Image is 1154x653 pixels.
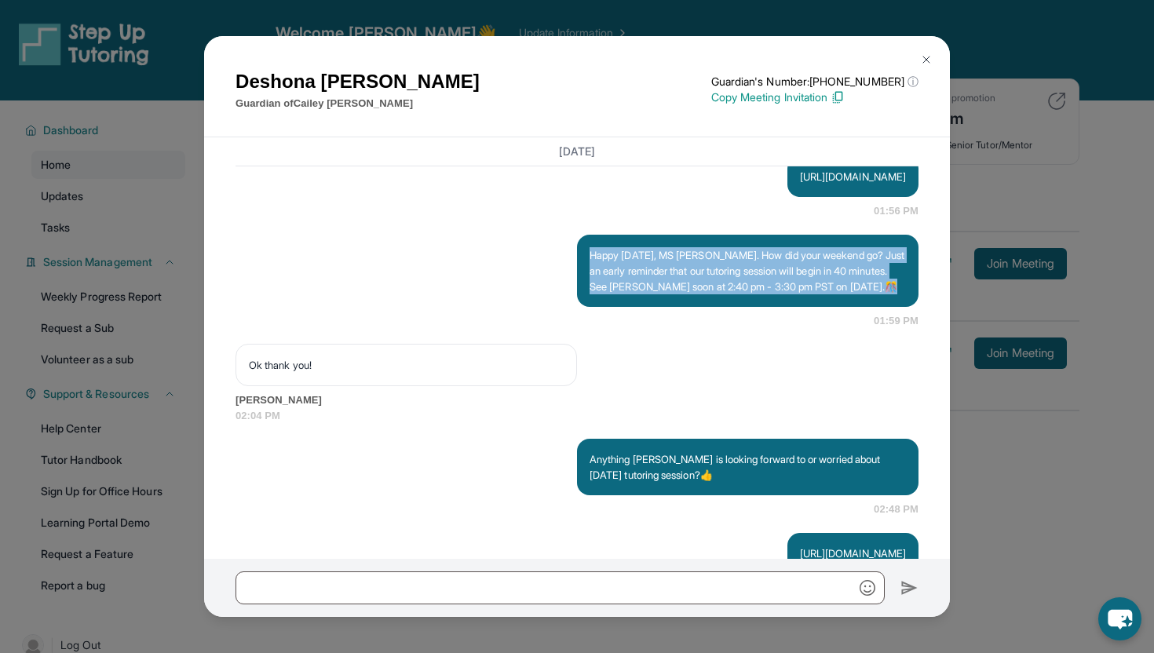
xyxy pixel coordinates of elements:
span: [PERSON_NAME] [236,392,918,408]
p: Copy Meeting Invitation [711,89,918,105]
h3: [DATE] [236,144,918,159]
h1: Deshona [PERSON_NAME] [236,67,480,96]
span: 02:48 PM [874,502,918,517]
p: [URL][DOMAIN_NAME] [800,545,906,561]
p: Ok thank you! [249,357,564,373]
img: Emoji [860,580,875,596]
span: 02:04 PM [236,408,918,424]
p: Guardian of Cailey [PERSON_NAME] [236,96,480,111]
p: Anything [PERSON_NAME] is looking forward to or worried about [DATE] tutoring session?👍 [590,451,906,483]
span: ⓘ [907,74,918,89]
p: Happy [DATE], MS [PERSON_NAME]. How did your weekend go? Just an early reminder that our tutoring... [590,247,906,294]
img: Close Icon [920,53,933,66]
button: chat-button [1098,597,1141,640]
span: 01:56 PM [874,203,918,219]
img: Copy Icon [831,90,845,104]
img: Send icon [900,578,918,597]
span: 01:59 PM [874,313,918,329]
p: [URL][DOMAIN_NAME] [800,169,906,184]
p: Guardian's Number: [PHONE_NUMBER] [711,74,918,89]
